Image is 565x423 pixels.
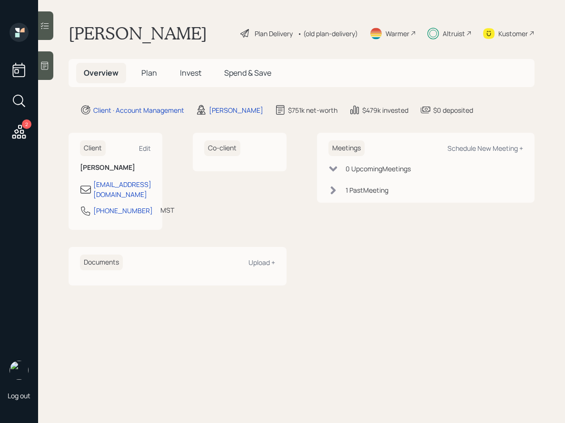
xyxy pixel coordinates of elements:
div: Warmer [386,29,409,39]
div: Log out [8,391,30,400]
div: Plan Delivery [255,29,293,39]
div: $751k net-worth [288,105,337,115]
span: Spend & Save [224,68,271,78]
div: Upload + [248,258,275,267]
div: 0 Upcoming Meeting s [346,164,411,174]
div: 1 Past Meeting [346,185,388,195]
h6: Co-client [204,140,240,156]
div: Altruist [443,29,465,39]
div: Client · Account Management [93,105,184,115]
div: Edit [139,144,151,153]
h6: Client [80,140,106,156]
img: sami-boghos-headshot.png [10,361,29,380]
span: Overview [84,68,119,78]
div: [PHONE_NUMBER] [93,206,153,216]
div: $479k invested [362,105,408,115]
div: 2 [22,119,31,129]
h1: [PERSON_NAME] [69,23,207,44]
div: Kustomer [498,29,528,39]
div: [EMAIL_ADDRESS][DOMAIN_NAME] [93,179,151,199]
h6: Documents [80,255,123,270]
span: Plan [141,68,157,78]
div: [PERSON_NAME] [209,105,263,115]
h6: Meetings [328,140,365,156]
div: • (old plan-delivery) [297,29,358,39]
h6: [PERSON_NAME] [80,164,151,172]
div: MST [160,205,174,215]
div: $0 deposited [433,105,473,115]
div: Schedule New Meeting + [447,144,523,153]
span: Invest [180,68,201,78]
